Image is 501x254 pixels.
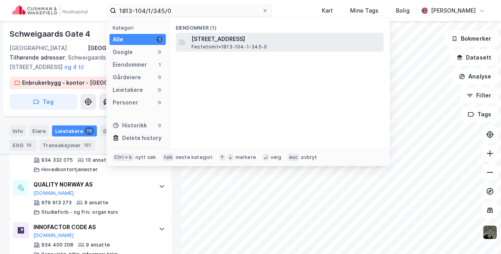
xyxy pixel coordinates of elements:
div: Transaksjoner [39,140,95,151]
div: Gårdeiere [113,73,141,82]
div: markere [236,154,256,161]
div: Delete history [122,133,161,143]
button: Tags [461,106,498,122]
button: Filter [460,88,498,103]
div: 0 [156,87,163,93]
div: 0 [156,49,163,55]
input: Søk på adresse, matrikkel, gårdeiere, leietakere eller personer [116,5,262,17]
div: Info [9,125,26,136]
div: 1 [156,36,163,43]
div: Leietakere [52,125,97,136]
div: 10 ansatte [85,157,112,163]
div: INNOFACTOR CODE AS [33,222,151,232]
div: 0 [156,74,163,80]
button: Bokmerker [445,31,498,47]
button: [DOMAIN_NAME] [33,232,74,239]
span: Festetomt • 1813-104-1-345-0 [191,44,267,50]
button: Datasett [450,50,498,65]
div: Personer [113,98,138,107]
div: Enbrukerbygg - kontor - [GEOGRAPHIC_DATA] [22,78,148,88]
div: 0 [156,122,163,129]
div: 9 ansatte [84,200,108,206]
div: 9 ansatte [86,242,110,248]
div: [GEOGRAPHIC_DATA], 230/411 [88,43,172,53]
div: Kategori [113,25,166,31]
div: Schweigaards Gate [STREET_ADDRESS] [9,53,165,72]
button: Tag [9,94,77,110]
div: Alle [113,35,123,44]
button: Analyse [452,69,498,84]
div: Historikk [113,121,147,130]
div: Google [113,47,133,57]
iframe: Chat Widget [462,216,501,254]
div: Eiendommer (1) [169,19,390,33]
div: 131 [82,141,92,149]
div: 934 400 208 [41,242,73,248]
div: 934 332 075 [41,157,73,163]
div: Kontrollprogram for chat [462,216,501,254]
div: [GEOGRAPHIC_DATA] [9,43,67,53]
div: 1 [156,62,163,68]
div: Datasett [100,125,139,136]
div: 10 [25,141,33,149]
span: Tilhørende adresser: [9,54,68,61]
div: 0 [156,99,163,106]
div: tab [162,153,174,161]
div: Leietakere [113,85,143,95]
div: QUALITY NORWAY AS [33,180,151,189]
div: ESG [9,140,36,151]
div: 979 913 273 [41,200,72,206]
div: neste kategori [176,154,213,161]
div: Schweigaards Gate 4 [9,28,92,40]
div: Eiere [29,125,49,136]
div: Mine Tags [350,6,379,15]
div: avbryt [301,154,317,161]
div: Studieforb.- og friv. organ kurs [41,209,118,215]
img: cushman-wakefield-realkapital-logo.202ea83816669bd177139c58696a8fa1.svg [13,5,87,16]
div: esc [288,153,300,161]
button: [DOMAIN_NAME] [33,190,74,196]
div: Bolig [396,6,410,15]
div: Eiendommer [113,60,147,69]
div: [PERSON_NAME] [431,6,476,15]
div: Hovedkontortjenester [41,166,98,173]
div: velg [271,154,281,161]
div: Ctrl + k [113,153,134,161]
div: nytt søk [135,154,156,161]
div: Kart [322,6,333,15]
div: 70 [85,127,94,135]
span: [STREET_ADDRESS] [191,34,380,44]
